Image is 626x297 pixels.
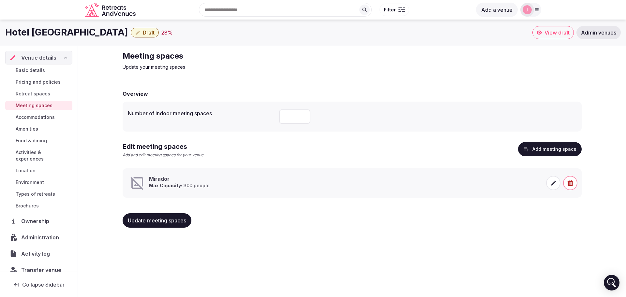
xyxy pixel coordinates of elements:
a: Activity log [5,247,72,261]
a: Environment [5,178,72,187]
span: Types of retreats [16,191,55,197]
button: Update meeting spaces [123,213,191,228]
a: Ownership [5,214,72,228]
span: Accommodations [16,114,55,120]
span: Amenities [16,126,38,132]
a: Administration [5,231,72,244]
a: Amenities [5,124,72,134]
a: Types of retreats [5,190,72,199]
a: Location [5,166,72,175]
h2: Overview [123,90,148,98]
h1: Hotel [GEOGRAPHIC_DATA] [5,26,128,39]
a: Meeting spaces [5,101,72,110]
a: Activities & experiences [5,148,72,163]
a: Pricing and policies [5,78,72,87]
a: Admin venues [576,26,621,39]
span: Admin venues [581,29,616,36]
span: Basic details [16,67,45,74]
span: Activities & experiences [16,149,70,162]
span: Draft [143,29,155,36]
button: Draft [131,28,159,37]
h3: Mirador [149,175,210,182]
span: Brochures [16,203,39,209]
button: Add meeting space [518,142,582,156]
span: Filter [384,7,396,13]
span: Collapse Sidebar [22,281,65,288]
h2: Meeting spaces [123,51,342,61]
p: Add and edit meeting spaces for your venue. [123,152,204,158]
span: Retreat spaces [16,91,50,97]
p: 300 people [149,182,210,189]
p: Update your meeting spaces [123,64,342,70]
a: Basic details [5,66,72,75]
button: Add a venue [476,3,518,17]
div: Open Intercom Messenger [604,275,619,290]
h2: Edit meeting spaces [123,142,204,151]
label: Number of indoor meeting spaces [128,111,274,116]
span: Environment [16,179,44,186]
a: Accommodations [5,113,72,122]
button: Filter [380,4,409,16]
a: View draft [532,26,574,39]
span: Transfer venue [21,266,61,274]
button: Transfer venue [5,263,72,277]
span: View draft [544,29,570,36]
span: Pricing and policies [16,79,61,85]
a: Retreat spaces [5,89,72,98]
span: Food & dining [16,137,47,144]
a: Add a venue [476,7,518,13]
span: Location [16,167,36,174]
span: Meeting spaces [16,102,52,109]
span: Venue details [21,54,56,62]
div: 28 % [161,29,173,36]
span: Activity log [21,250,52,258]
strong: Max Capacity: [149,183,182,188]
a: Food & dining [5,136,72,145]
a: Brochures [5,201,72,210]
button: Collapse Sidebar [5,277,72,292]
span: Ownership [21,217,52,225]
span: Administration [21,233,62,241]
img: jen-7867 [523,5,532,14]
button: 28% [161,29,173,36]
a: Visit the homepage [85,3,137,17]
span: Update meeting spaces [128,217,186,224]
svg: Retreats and Venues company logo [85,3,137,17]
